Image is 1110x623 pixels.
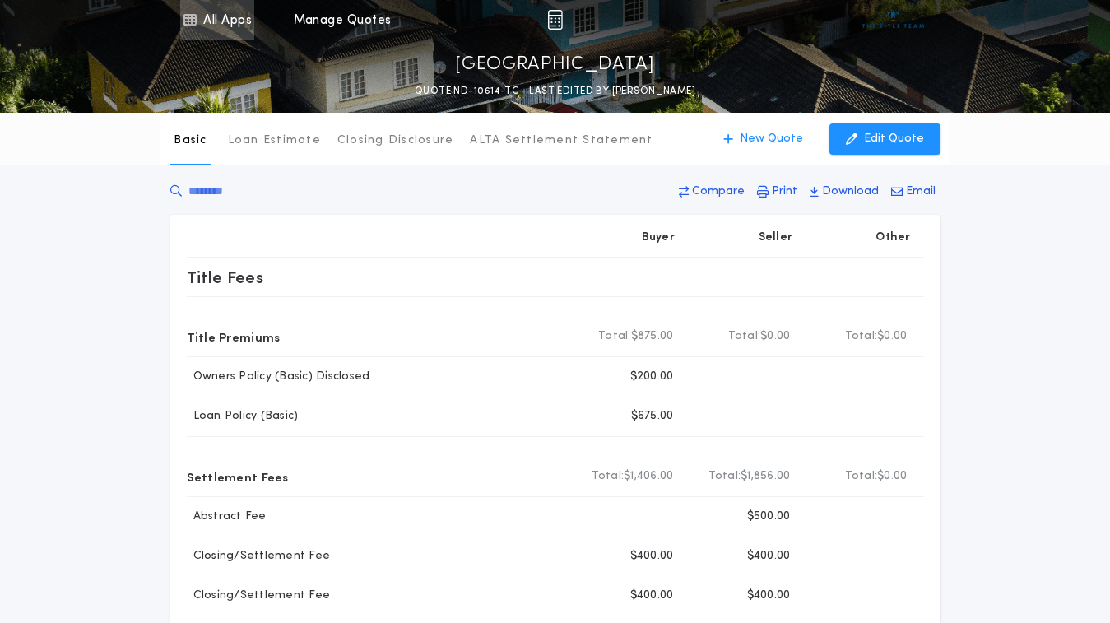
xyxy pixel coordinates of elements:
[187,548,331,565] p: Closing/Settlement Fee
[674,177,750,207] button: Compare
[630,369,674,385] p: $200.00
[631,328,674,345] span: $875.00
[772,184,797,200] p: Print
[630,588,674,604] p: $400.00
[642,230,675,246] p: Buyer
[886,177,940,207] button: Email
[805,177,884,207] button: Download
[864,131,924,147] p: Edit Quote
[906,184,936,200] p: Email
[631,408,674,425] p: $675.00
[760,328,790,345] span: $0.00
[862,12,924,28] img: vs-icon
[187,463,289,490] p: Settlement Fees
[187,264,264,291] p: Title Fees
[845,468,878,485] b: Total:
[187,588,331,604] p: Closing/Settlement Fee
[845,328,878,345] b: Total:
[877,468,907,485] span: $0.00
[592,468,625,485] b: Total:
[708,468,741,485] b: Total:
[415,83,695,100] p: QUOTE ND-10614-TC - LAST EDITED BY [PERSON_NAME]
[728,328,761,345] b: Total:
[187,369,370,385] p: Owners Policy (Basic) Disclosed
[707,123,820,155] button: New Quote
[747,588,791,604] p: $400.00
[337,133,454,149] p: Closing Disclosure
[624,468,673,485] span: $1,406.00
[598,328,631,345] b: Total:
[875,230,910,246] p: Other
[455,52,655,78] p: [GEOGRAPHIC_DATA]
[692,184,745,200] p: Compare
[741,468,790,485] span: $1,856.00
[187,408,299,425] p: Loan Policy (Basic)
[630,548,674,565] p: $400.00
[187,323,281,350] p: Title Premiums
[829,123,940,155] button: Edit Quote
[470,133,653,149] p: ALTA Settlement Statement
[187,509,267,525] p: Abstract Fee
[547,10,563,30] img: img
[228,133,321,149] p: Loan Estimate
[752,177,802,207] button: Print
[740,131,803,147] p: New Quote
[877,328,907,345] span: $0.00
[747,548,791,565] p: $400.00
[174,133,207,149] p: Basic
[747,509,791,525] p: $500.00
[759,230,793,246] p: Seller
[822,184,879,200] p: Download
